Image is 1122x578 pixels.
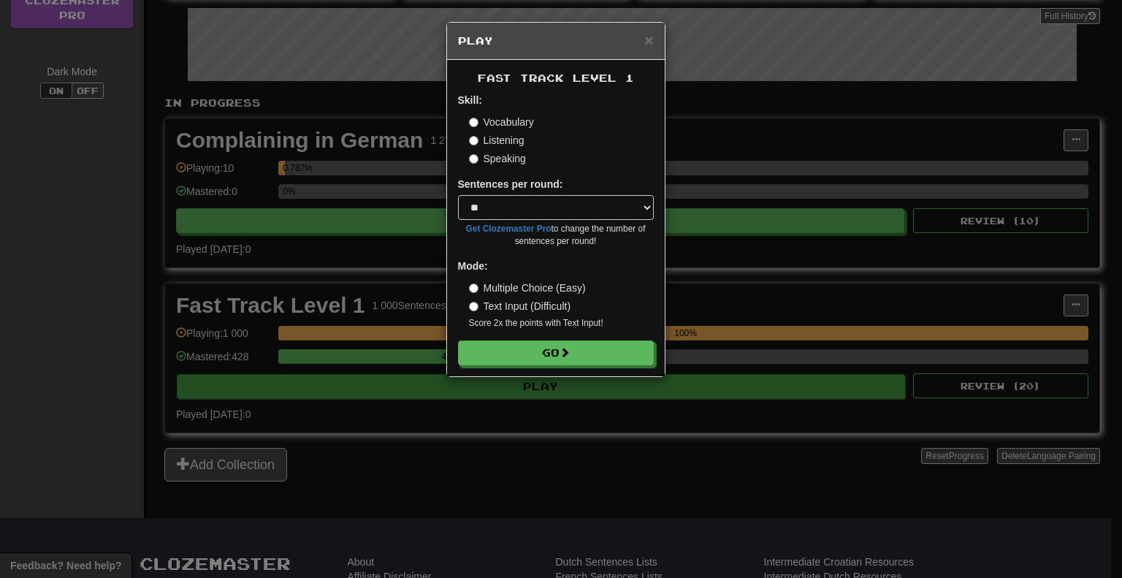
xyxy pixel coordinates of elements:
[458,94,482,106] strong: Skill:
[458,260,488,272] strong: Mode:
[458,223,654,248] small: to change the number of sentences per round!
[469,133,524,148] label: Listening
[458,341,654,365] button: Go
[469,284,478,293] input: Multiple Choice (Easy)
[644,31,653,48] span: ×
[458,34,654,48] h5: Play
[469,136,478,145] input: Listening
[469,281,586,295] label: Multiple Choice (Easy)
[469,115,534,129] label: Vocabulary
[466,224,552,234] a: Get Clozemaster Pro
[469,154,478,164] input: Speaking
[469,302,478,311] input: Text Input (Difficult)
[458,177,563,191] label: Sentences per round:
[644,32,653,47] button: Close
[478,72,634,84] span: Fast Track Level 1
[469,299,571,313] label: Text Input (Difficult)
[469,317,654,330] small: Score 2x the points with Text Input !
[469,151,526,166] label: Speaking
[469,118,478,127] input: Vocabulary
